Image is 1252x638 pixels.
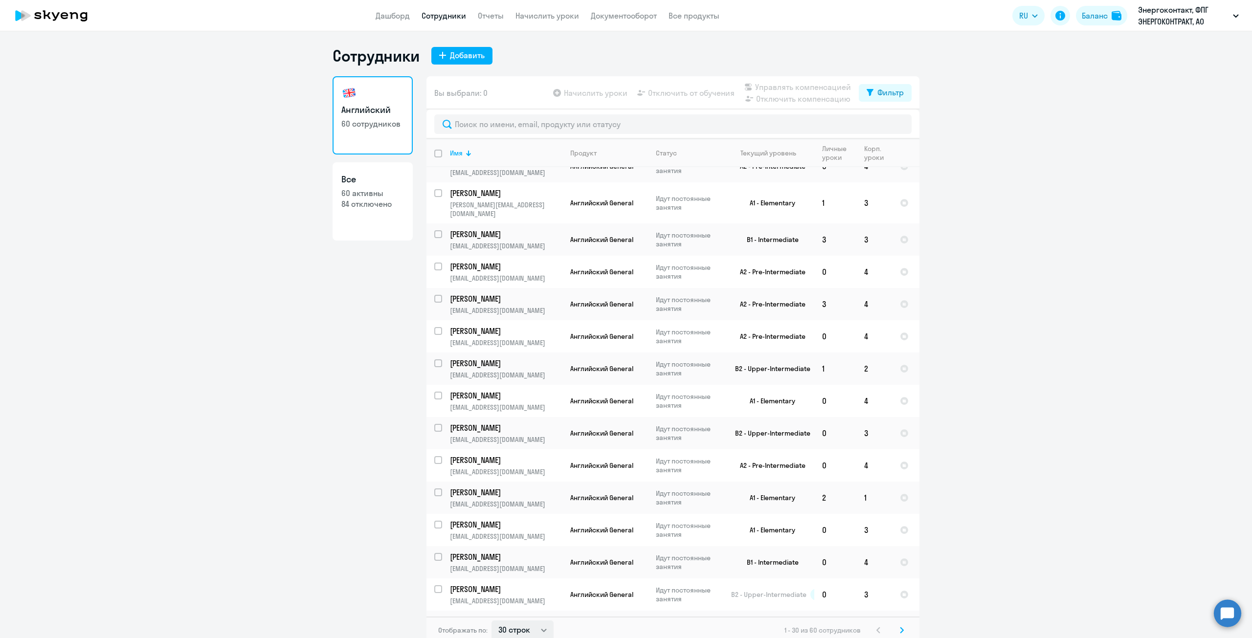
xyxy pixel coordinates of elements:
[450,200,562,218] p: [PERSON_NAME][EMAIL_ADDRESS][DOMAIN_NAME]
[856,417,892,449] td: 3
[1138,4,1229,27] p: Энергоконтакт, ФПГ ЭНЕРГОКОНТРАКТ, АО
[570,461,633,470] span: Английский General
[450,564,562,573] p: [EMAIL_ADDRESS][DOMAIN_NAME]
[723,546,814,578] td: B1 - Intermediate
[814,320,856,352] td: 0
[731,590,806,599] span: B2 - Upper-Intermediate
[723,449,814,482] td: A2 - Pre-Intermediate
[723,288,814,320] td: A2 - Pre-Intermediate
[450,274,562,283] p: [EMAIL_ADDRESS][DOMAIN_NAME]
[856,449,892,482] td: 4
[723,182,814,223] td: A1 - Elementary
[669,11,719,21] a: Все продукты
[450,455,562,465] a: [PERSON_NAME]
[341,188,404,198] p: 60 активны
[856,514,892,546] td: 3
[656,149,723,157] div: Статус
[450,596,562,605] p: [EMAIL_ADDRESS][DOMAIN_NAME]
[859,84,912,102] button: Фильтр
[450,242,562,250] p: [EMAIL_ADDRESS][DOMAIN_NAME]
[856,320,892,352] td: 4
[570,235,633,244] span: Английский General
[656,586,723,603] p: Идут постоянные занятия
[731,149,814,157] div: Текущий уровень
[656,392,723,410] p: Идут постоянные занятия
[814,482,856,514] td: 2
[814,417,856,449] td: 0
[450,422,562,433] a: [PERSON_NAME]
[450,487,560,498] p: [PERSON_NAME]
[591,11,657,21] a: Документооборот
[333,46,420,66] h1: Сотрудники
[656,231,723,248] p: Идут постоянные занятия
[341,85,357,101] img: english
[450,326,560,336] p: [PERSON_NAME]
[450,616,560,627] p: [PERSON_NAME]
[450,519,562,530] a: [PERSON_NAME]
[877,87,904,98] div: Фильтр
[856,546,892,578] td: 4
[856,385,892,417] td: 4
[656,521,723,539] p: Идут постоянные занятия
[376,11,410,21] a: Дашборд
[570,332,633,341] span: Английский General
[450,306,562,315] p: [EMAIL_ADDRESS][DOMAIN_NAME]
[740,149,796,157] div: Текущий уровень
[450,358,562,369] a: [PERSON_NAME]
[723,352,814,385] td: B2 - Upper-Intermediate
[450,293,560,304] p: [PERSON_NAME]
[856,256,892,288] td: 4
[723,320,814,352] td: A2 - Pre-Intermediate
[656,553,723,571] p: Идут постоянные занятия
[814,546,856,578] td: 0
[814,385,856,417] td: 0
[864,144,884,162] div: Корп. уроки
[856,482,892,514] td: 1
[1012,6,1045,25] button: RU
[450,338,562,347] p: [EMAIL_ADDRESS][DOMAIN_NAME]
[570,396,633,405] span: Английский General
[864,144,892,162] div: Корп. уроки
[1019,10,1028,22] span: RU
[450,371,562,379] p: [EMAIL_ADDRESS][DOMAIN_NAME]
[856,182,892,223] td: 3
[341,118,404,129] p: 60 сотрудников
[450,390,560,401] p: [PERSON_NAME]
[570,429,633,438] span: Английский General
[656,360,723,377] p: Идут постоянные занятия
[570,267,633,276] span: Английский General
[570,493,633,502] span: Английский General
[856,288,892,320] td: 4
[656,263,723,281] p: Идут постоянные занятия
[570,300,633,308] span: Английский General
[1133,4,1244,27] button: Энергоконтакт, ФПГ ЭНЕРГОКОНТРАКТ, АО
[450,293,562,304] a: [PERSON_NAME]
[450,49,485,61] div: Добавить
[450,487,562,498] a: [PERSON_NAME]
[450,390,562,401] a: [PERSON_NAME]
[570,590,633,599] span: Английский General
[784,626,861,635] span: 1 - 30 из 60 сотрудников
[1076,6,1127,25] button: Балансbalance
[814,288,856,320] td: 3
[450,229,560,240] p: [PERSON_NAME]
[656,489,723,506] p: Идут постоянные занятия
[814,578,856,611] td: 0
[438,626,488,635] span: Отображать по:
[450,149,463,157] div: Имя
[856,223,892,256] td: 3
[723,256,814,288] td: A2 - Pre-Intermediate
[450,358,560,369] p: [PERSON_NAME]
[570,526,633,534] span: Английский General
[822,144,856,162] div: Личные уроки
[450,584,562,594] a: [PERSON_NAME]
[341,104,404,116] h3: Английский
[814,514,856,546] td: 0
[450,188,562,198] a: [PERSON_NAME]
[856,352,892,385] td: 2
[822,144,847,162] div: Личные уроки
[570,149,597,157] div: Продукт
[814,449,856,482] td: 0
[656,295,723,313] p: Идут постоянные занятия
